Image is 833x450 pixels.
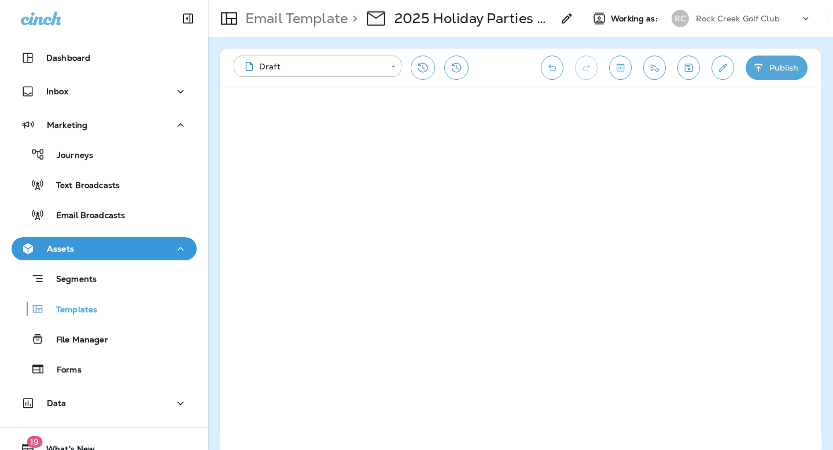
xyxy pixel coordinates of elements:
[12,357,197,381] button: Forms
[45,365,82,376] p: Forms
[395,10,553,27] p: 2025 Holiday Parties - Oct.
[241,10,348,27] p: Email Template
[242,61,383,72] div: Draft
[45,305,97,316] p: Templates
[411,56,435,80] button: Restore from previous version
[712,56,734,80] button: Edit details
[45,211,125,222] p: Email Broadcasts
[47,120,87,130] p: Marketing
[12,297,197,321] button: Templates
[643,56,666,80] button: Send test email
[12,80,197,103] button: Inbox
[677,56,700,80] button: Save
[672,10,689,27] div: RC
[746,56,808,80] button: Publish
[46,87,68,96] p: Inbox
[609,56,632,80] button: Toggle preview
[12,327,197,351] button: File Manager
[172,7,204,30] button: Collapse Sidebar
[12,142,197,167] button: Journeys
[47,399,67,408] p: Data
[12,202,197,227] button: Email Broadcasts
[45,274,97,286] p: Segments
[696,14,780,23] p: Rock Creek Golf Club
[541,56,563,80] button: Undo
[45,180,120,191] p: Text Broadcasts
[46,53,90,62] p: Dashboard
[12,392,197,415] button: Data
[12,266,197,291] button: Segments
[12,46,197,69] button: Dashboard
[444,56,469,80] button: View Changelog
[12,113,197,137] button: Marketing
[47,244,74,253] p: Assets
[348,10,357,27] p: >
[611,14,660,24] span: Working as:
[27,436,42,448] span: 19
[45,150,93,161] p: Journeys
[45,335,108,346] p: File Manager
[12,172,197,197] button: Text Broadcasts
[12,237,197,260] button: Assets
